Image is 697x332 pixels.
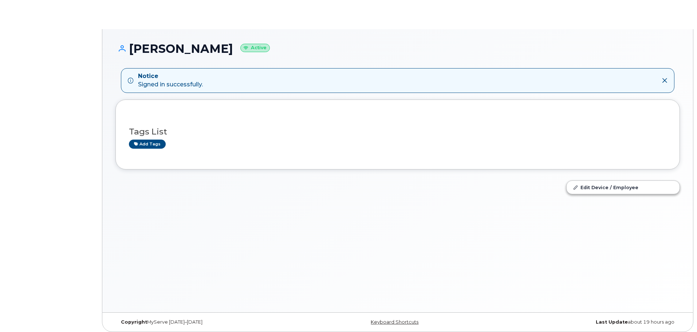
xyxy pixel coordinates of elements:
[240,44,270,52] small: Active
[567,181,680,194] a: Edit Device / Employee
[129,140,166,149] a: Add tags
[492,319,680,325] div: about 19 hours ago
[596,319,628,325] strong: Last Update
[121,319,147,325] strong: Copyright
[115,42,680,55] h1: [PERSON_NAME]
[115,319,304,325] div: MyServe [DATE]–[DATE]
[129,127,666,136] h3: Tags List
[138,72,203,81] strong: Notice
[371,319,418,325] a: Keyboard Shortcuts
[138,72,203,89] div: Signed in successfully.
